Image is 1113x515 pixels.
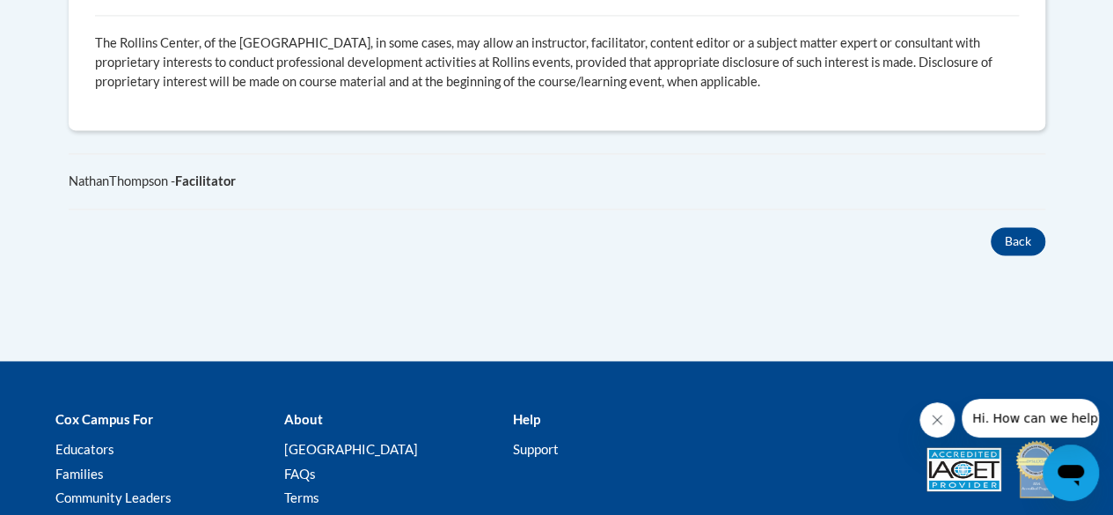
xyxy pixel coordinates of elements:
img: IDA® Accredited [1014,438,1058,500]
iframe: Close message [919,402,955,438]
button: Back [991,227,1045,255]
a: Terms [283,489,319,504]
a: Support [512,441,558,457]
iframe: Button to launch messaging window [1043,445,1099,501]
a: Educators [55,441,114,457]
img: Accredited IACET® Provider [926,447,1001,491]
b: About [283,411,322,427]
a: Community Leaders [55,489,172,504]
b: Facilitator [175,173,236,188]
a: FAQs [283,465,315,481]
b: Help [512,411,539,427]
iframe: Message from company [962,399,1099,438]
div: NathanThompson - [69,172,1045,191]
b: Cox Campus For [55,411,153,427]
a: Families [55,465,104,481]
a: [GEOGRAPHIC_DATA] [283,441,417,457]
p: The Rollins Center, of the [GEOGRAPHIC_DATA], in some cases, may allow an instructor, facilitator... [95,33,1019,92]
span: Hi. How can we help? [11,12,143,26]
